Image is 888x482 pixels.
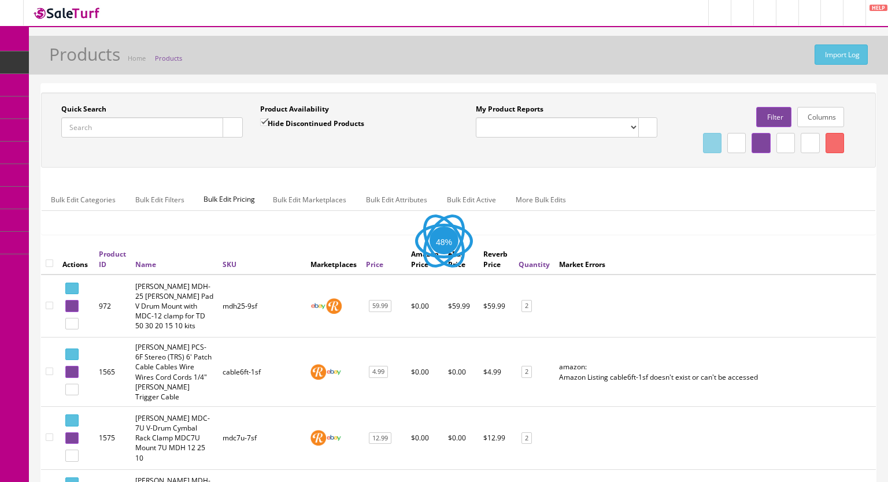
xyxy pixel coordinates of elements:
[554,244,876,274] th: Market Errors
[326,430,342,446] img: ebay
[479,338,514,407] td: $4.99
[443,275,479,338] td: $59.99
[369,300,391,312] a: 59.99
[326,298,342,314] img: reverb
[135,259,156,269] a: Name
[128,54,146,62] a: Home
[357,188,436,211] a: Bulk Edit Attributes
[369,432,391,444] a: 12.99
[260,117,364,129] label: Hide Discontinued Products
[260,118,268,126] input: Hide Discontinued Products
[32,5,102,21] img: SaleTurf
[756,107,791,127] a: Filter
[406,275,443,338] td: $0.00
[443,244,479,274] th: eBay Price
[155,54,182,62] a: Products
[869,5,887,11] span: HELP
[306,244,361,274] th: Marketplaces
[310,364,326,380] img: reverb
[61,104,106,114] label: Quick Search
[218,407,306,470] td: mdc7u-7sf
[476,104,543,114] label: My Product Reports
[519,259,550,269] a: Quantity
[99,249,126,269] a: Product ID
[126,188,194,211] a: Bulk Edit Filters
[521,432,532,444] a: 2
[218,275,306,338] td: mdh25-9sf
[406,338,443,407] td: $0.00
[310,430,326,446] img: reverb
[521,300,532,312] a: 2
[218,338,306,407] td: cable6ft-1sf
[479,275,514,338] td: $59.99
[131,275,218,338] td: Roland MDH-25 Tom Pad V Drum Mount with MDC-12 clamp for TD 50 30 20 15 10 kits
[326,364,342,380] img: ebay
[369,366,388,378] a: 4.99
[94,407,131,470] td: 1575
[49,45,120,64] h1: Products
[42,188,125,211] a: Bulk Edit Categories
[443,407,479,470] td: $0.00
[479,407,514,470] td: $12.99
[406,407,443,470] td: $0.00
[554,338,876,407] td: amazon: Amazon Listing cable6ft-1sf doesn't exist or can't be accessed
[438,188,505,211] a: Bulk Edit Active
[406,244,443,274] th: Amazon Price
[521,366,532,378] a: 2
[815,45,868,65] a: Import Log
[506,188,575,211] a: More Bulk Edits
[797,107,844,127] a: Columns
[131,407,218,470] td: Roland MDC-7U V-Drum Cymbal Rack Clamp MDC7U Mount 7U MDH 12 25 10
[131,338,218,407] td: Roland PCS-6F Stereo (TRS) 6' Patch Cable Cables Wire Wires Cord Cords 1/4" Roland Trigger Cable
[94,275,131,338] td: 972
[58,244,94,274] th: Actions
[366,259,383,269] a: Price
[195,188,264,210] span: Bulk Edit Pricing
[310,298,326,314] img: ebay
[61,117,223,138] input: Search
[223,259,236,269] a: SKU
[264,188,356,211] a: Bulk Edit Marketplaces
[443,338,479,407] td: $0.00
[479,244,514,274] th: Reverb Price
[260,104,329,114] label: Product Availability
[94,338,131,407] td: 1565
